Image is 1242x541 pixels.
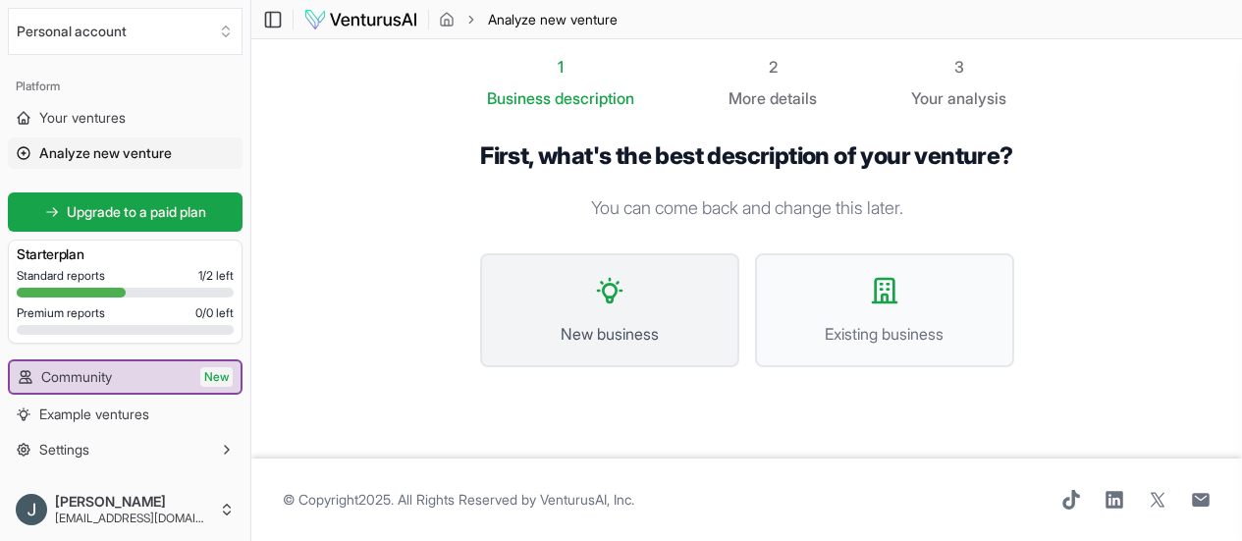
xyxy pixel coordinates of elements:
a: Help [8,469,243,501]
a: Example ventures [8,399,243,430]
span: Existing business [777,322,993,346]
button: [PERSON_NAME][EMAIL_ADDRESS][DOMAIN_NAME] [8,486,243,533]
span: 1 / 2 left [198,268,234,284]
span: details [770,88,817,108]
span: Analyze new venture [39,143,172,163]
button: New business [480,253,739,367]
div: 3 [911,55,1006,79]
h1: First, what's the best description of your venture? [480,141,1014,171]
a: Analyze new venture [8,137,243,169]
span: Community [41,367,112,387]
span: Your ventures [39,108,126,128]
div: 1 [487,55,634,79]
img: ACg8ocKDREpXl_KiRA-0e0n4p3y5tqJXHnQtBEkgl-Sy65ld27hH7g=s96-c [16,494,47,525]
button: Existing business [755,253,1014,367]
span: Analyze new venture [488,10,618,29]
span: Business [487,86,551,110]
span: Settings [39,440,89,460]
span: Help [39,475,68,495]
a: Upgrade to a paid plan [8,192,243,232]
span: Upgrade to a paid plan [67,202,206,222]
a: VenturusAI, Inc [540,491,631,508]
span: New business [502,322,718,346]
span: analysis [947,88,1006,108]
span: Premium reports [17,305,105,321]
p: You can come back and change this later. [480,194,1014,222]
a: CommunityNew [10,361,241,393]
span: © Copyright 2025 . All Rights Reserved by . [283,490,634,510]
div: 2 [729,55,817,79]
span: 0 / 0 left [195,305,234,321]
span: [EMAIL_ADDRESS][DOMAIN_NAME] [55,511,211,526]
span: More [729,86,766,110]
img: logo [303,8,418,31]
span: description [555,88,634,108]
h3: Starter plan [17,244,234,264]
span: Standard reports [17,268,105,284]
span: New [200,367,233,387]
div: Platform [8,71,243,102]
span: Your [911,86,944,110]
nav: breadcrumb [439,10,618,29]
span: [PERSON_NAME] [55,493,211,511]
span: Example ventures [39,405,149,424]
a: Your ventures [8,102,243,134]
button: Settings [8,434,243,465]
button: Select an organization [8,8,243,55]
